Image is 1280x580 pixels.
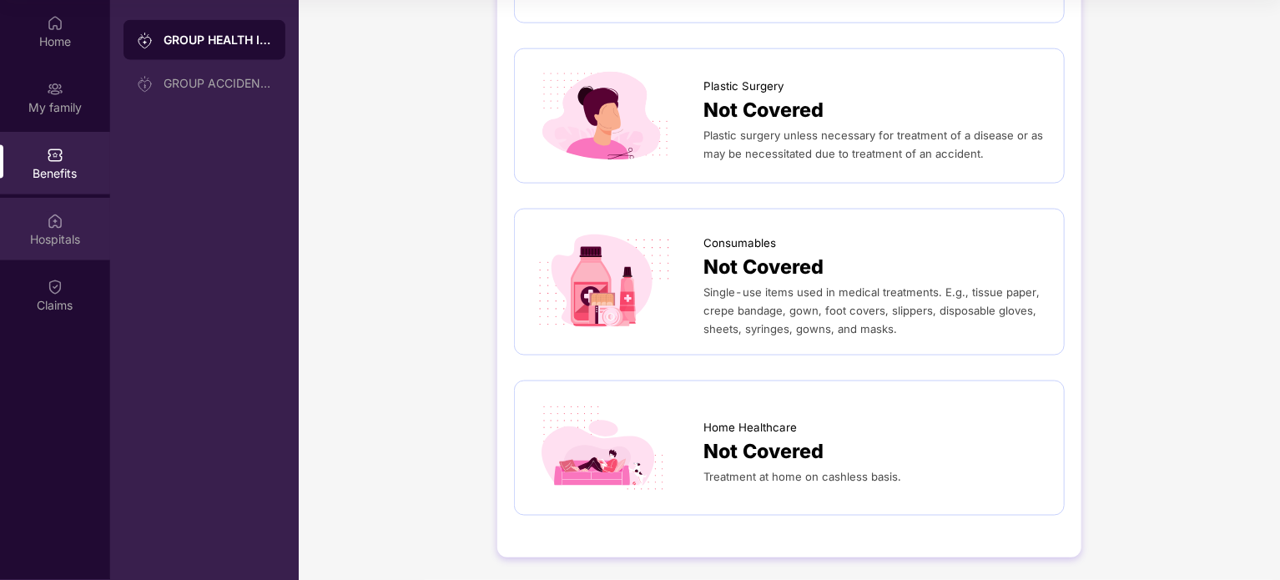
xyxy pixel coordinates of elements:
span: Treatment at home on cashless basis. [703,470,901,483]
div: GROUP HEALTH INSURANCE [164,32,272,48]
img: svg+xml;base64,PHN2ZyBpZD0iQmVuZWZpdHMiIHhtbG5zPSJodHRwOi8vd3d3LnczLm9yZy8yMDAwL3N2ZyIgd2lkdGg9Ij... [47,147,63,164]
span: Not Covered [703,95,824,126]
img: svg+xml;base64,PHN2ZyBpZD0iQ2xhaW0iIHhtbG5zPSJodHRwOi8vd3d3LnczLm9yZy8yMDAwL3N2ZyIgd2lkdGg9IjIwIi... [47,279,63,295]
span: Plastic Surgery [703,78,784,95]
span: Single-use items used in medical treatments. E.g., tissue paper, crepe bandage, gown, foot covers... [703,285,1040,335]
img: svg+xml;base64,PHN2ZyB3aWR0aD0iMjAiIGhlaWdodD0iMjAiIHZpZXdCb3g9IjAgMCAyMCAyMCIgZmlsbD0ibm9uZSIgeG... [137,76,154,93]
img: icon [532,398,676,498]
span: Not Covered [703,252,824,283]
img: svg+xml;base64,PHN2ZyB3aWR0aD0iMjAiIGhlaWdodD0iMjAiIHZpZXdCb3g9IjAgMCAyMCAyMCIgZmlsbD0ibm9uZSIgeG... [137,33,154,49]
span: Not Covered [703,436,824,467]
img: icon [532,232,676,332]
span: Plastic surgery unless necessary for treatment of a disease or as may be necessitated due to trea... [703,129,1043,160]
span: Home Healthcare [703,419,797,436]
img: svg+xml;base64,PHN2ZyBpZD0iSG9zcGl0YWxzIiB4bWxucz0iaHR0cDovL3d3dy53My5vcmcvMjAwMC9zdmciIHdpZHRoPS... [47,213,63,229]
div: GROUP ACCIDENTAL INSURANCE [164,77,272,90]
img: icon [532,66,676,166]
img: svg+xml;base64,PHN2ZyB3aWR0aD0iMjAiIGhlaWdodD0iMjAiIHZpZXdCb3g9IjAgMCAyMCAyMCIgZmlsbD0ibm9uZSIgeG... [47,81,63,98]
span: Consumables [703,235,776,252]
img: svg+xml;base64,PHN2ZyBpZD0iSG9tZSIgeG1sbnM9Imh0dHA6Ly93d3cudzMub3JnLzIwMDAvc3ZnIiB3aWR0aD0iMjAiIG... [47,15,63,32]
